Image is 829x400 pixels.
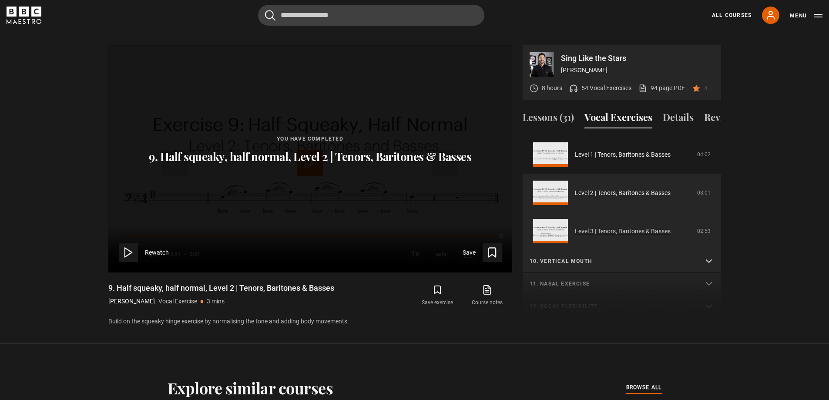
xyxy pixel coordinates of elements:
p: [PERSON_NAME] [561,66,714,75]
button: Save [463,243,502,262]
span: browse all [626,383,662,392]
a: Level 1 | Tenors, Baritones & Basses [575,150,671,159]
h2: Explore similar courses [168,379,333,397]
span: Rewatch [145,248,169,257]
input: Search [258,5,484,26]
span: Save [463,248,476,257]
summary: 10. Vertical mouth [523,250,721,273]
button: Details [663,110,694,128]
button: Lessons (31) [523,110,574,128]
p: Build on the squeaky hinge exercise by normalising the tone and adding body movements. [108,317,512,326]
a: 94 page PDF [638,84,685,93]
button: Submit the search query [265,10,275,21]
svg: BBC Maestro [7,7,41,24]
button: Vocal Exercises [584,110,652,128]
p: 10. Vertical mouth [530,257,693,265]
p: 9. Half squeaky, half normal, Level 2 | Tenors, Baritones & Basses [149,150,471,164]
button: Toggle navigation [790,11,822,20]
p: [PERSON_NAME] [108,297,155,306]
p: 54 Vocal Exercises [581,84,631,93]
a: Level 3 | Tenors, Baritones & Basses [575,227,671,236]
button: Save exercise [413,283,462,308]
p: 3 mins [207,297,225,306]
h1: 9. Half squeaky, half normal, Level 2 | Tenors, Baritones & Basses [108,283,334,293]
p: Sing Like the Stars [561,54,714,62]
a: All Courses [712,11,752,19]
a: Course notes [462,283,512,308]
a: Level 2 | Tenors, Baritones & Basses [575,188,671,198]
a: browse all [626,383,662,393]
button: Reviews (60) [704,110,759,128]
p: You have completed [149,135,471,143]
p: Vocal Exercise [158,297,197,306]
button: Rewatch [119,243,169,262]
p: 8 hours [542,84,562,93]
